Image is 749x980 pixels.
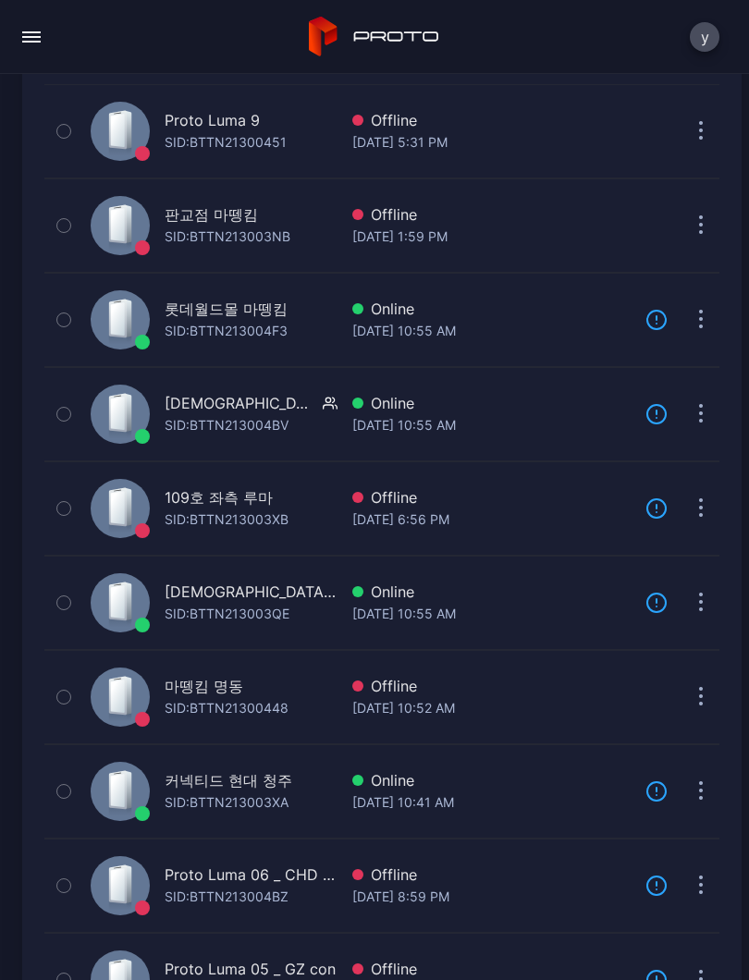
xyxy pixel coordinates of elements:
[165,109,260,131] div: Proto Luma 9
[165,603,289,625] div: SID: BTTN213003QE
[165,414,289,436] div: SID: BTTN213004BV
[352,769,631,791] div: Online
[165,508,289,531] div: SID: BTTN213003XB
[165,486,273,508] div: 109호 좌측 루마
[352,320,631,342] div: [DATE] 10:55 AM
[352,886,631,908] div: [DATE] 8:59 PM
[352,675,631,697] div: Offline
[165,697,289,719] div: SID: BTTN21300448
[165,203,258,226] div: 판교점 마뗑킴
[352,203,631,226] div: Offline
[352,791,631,814] div: [DATE] 10:41 AM
[165,298,288,320] div: 롯데월드몰 마뗑킴
[352,697,631,719] div: [DATE] 10:52 AM
[352,414,631,436] div: [DATE] 10:55 AM
[352,508,631,531] div: [DATE] 6:56 PM
[165,864,338,886] div: Proto Luma 06 _ CHD con
[352,109,631,131] div: Offline
[352,486,631,508] div: Offline
[352,958,631,980] div: Offline
[165,769,292,791] div: 커넥티드 현대 청주
[165,958,336,980] div: Proto Luma 05 _ GZ con
[690,22,719,52] button: y
[165,675,243,697] div: 마뗑킴 명동
[165,226,290,248] div: SID: BTTN213003NB
[165,392,315,414] div: [DEMOGRAPHIC_DATA] 마뗑킴 1번장비
[165,791,289,814] div: SID: BTTN213003XA
[352,864,631,886] div: Offline
[165,581,338,603] div: [DEMOGRAPHIC_DATA] 마뗑킴 2번장비
[165,131,287,153] div: SID: BTTN21300451
[165,886,289,908] div: SID: BTTN213004BZ
[352,298,631,320] div: Online
[352,603,631,625] div: [DATE] 10:55 AM
[352,226,631,248] div: [DATE] 1:59 PM
[165,320,288,342] div: SID: BTTN213004F3
[352,392,631,414] div: Online
[352,581,631,603] div: Online
[352,131,631,153] div: [DATE] 5:31 PM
